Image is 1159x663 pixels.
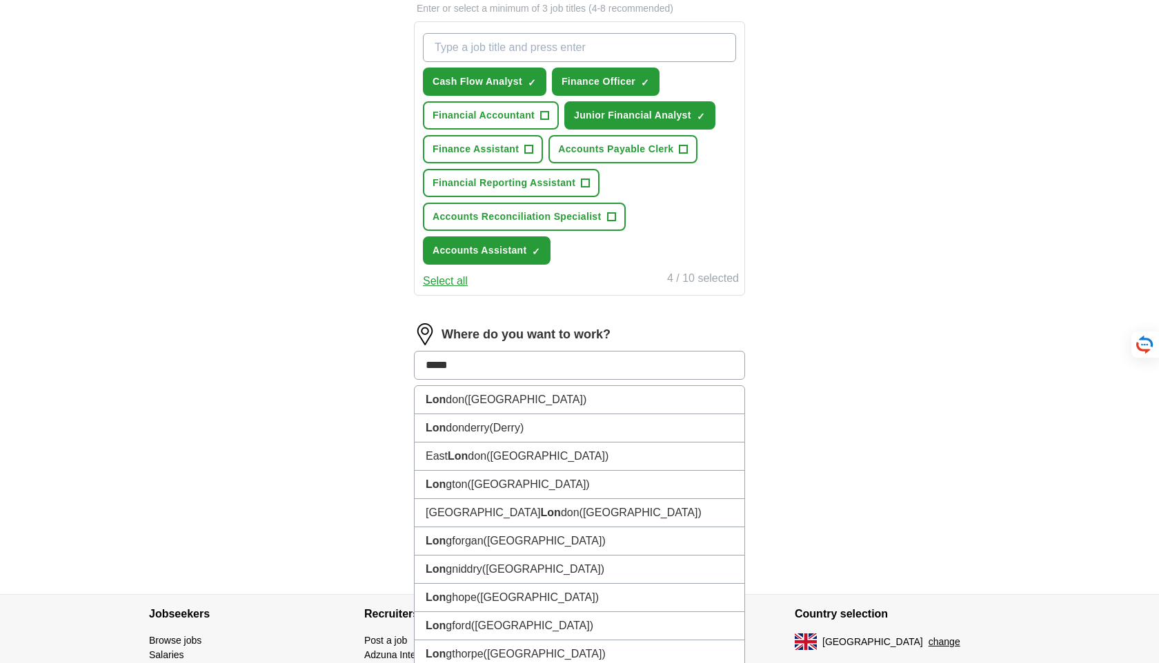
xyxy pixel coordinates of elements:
[149,635,201,646] a: Browse jobs
[697,111,705,122] span: ✓
[579,507,702,518] span: ([GEOGRAPHIC_DATA])
[532,246,540,257] span: ✓
[426,648,446,660] strong: Lon
[822,635,923,649] span: [GEOGRAPHIC_DATA]
[482,563,604,575] span: ([GEOGRAPHIC_DATA])
[464,394,586,405] span: ([GEOGRAPHIC_DATA])
[795,633,817,650] img: UK flag
[415,442,744,471] li: East don
[414,323,436,345] img: location.png
[426,620,446,631] strong: Lon
[541,507,561,518] strong: Lon
[433,210,602,224] span: Accounts Reconciliation Specialist
[795,595,1010,633] h4: Country selection
[433,142,519,156] span: Finance Assistant
[426,591,446,603] strong: Lon
[423,236,551,265] button: Accounts Assistant✓
[415,471,744,499] li: gton
[552,68,660,96] button: Finance Officer✓
[423,33,736,62] input: Type a job title and press enter
[364,635,407,646] a: Post a job
[641,77,649,88] span: ✓
[433,176,575,190] span: Financial Reporting Assistant
[364,649,448,660] a: Adzuna Intelligence
[423,169,600,197] button: Financial Reporting Assistant
[423,135,543,163] button: Finance Assistant
[423,68,546,96] button: Cash Flow Analyst✓
[433,243,526,258] span: Accounts Assistant
[667,270,739,289] div: 4 / 10 selected
[423,273,468,289] button: Select all
[426,535,446,547] strong: Lon
[423,101,559,130] button: Financial Accountant
[471,620,593,631] span: ([GEOGRAPHIC_DATA])
[477,591,599,603] span: ([GEOGRAPHIC_DATA])
[574,108,691,123] span: Junior Financial Analyst
[484,648,606,660] span: ([GEOGRAPHIC_DATA])
[558,142,673,156] span: Accounts Payable Clerk
[528,77,536,88] span: ✓
[426,422,446,433] strong: Lon
[415,527,744,555] li: gforgan
[489,422,524,433] span: (Derry)
[415,386,744,414] li: don
[426,394,446,405] strong: Lon
[415,612,744,640] li: gford
[484,535,606,547] span: ([GEOGRAPHIC_DATA])
[414,1,745,16] p: Enter or select a minimum of 3 job titles (4-8 recommended)
[415,555,744,584] li: gniddry
[548,135,697,163] button: Accounts Payable Clerk
[415,499,744,527] li: [GEOGRAPHIC_DATA] don
[562,74,635,89] span: Finance Officer
[448,450,468,462] strong: Lon
[433,108,535,123] span: Financial Accountant
[423,203,626,231] button: Accounts Reconciliation Specialist
[929,635,960,649] button: change
[467,478,589,490] span: ([GEOGRAPHIC_DATA])
[564,101,715,130] button: Junior Financial Analyst✓
[415,584,744,612] li: ghope
[442,325,611,344] label: Where do you want to work?
[486,450,608,462] span: ([GEOGRAPHIC_DATA])
[426,563,446,575] strong: Lon
[149,649,184,660] a: Salaries
[426,478,446,490] strong: Lon
[415,414,744,442] li: donderry
[433,74,522,89] span: Cash Flow Analyst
